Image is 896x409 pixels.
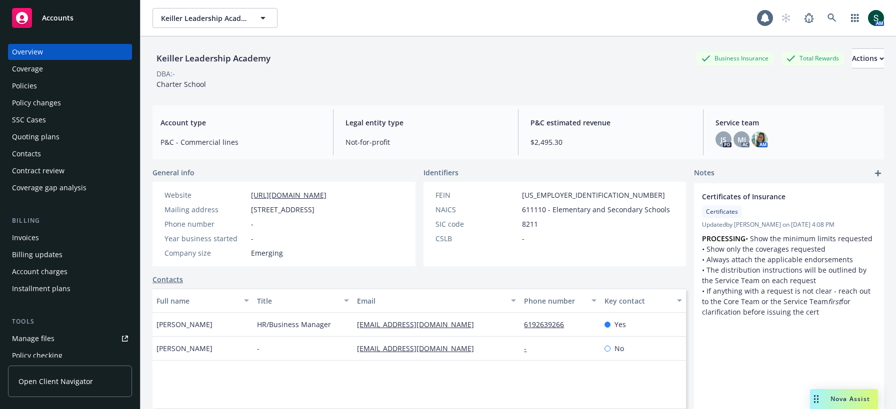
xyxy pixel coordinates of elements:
[702,220,876,229] span: Updated by [PERSON_NAME] on [DATE] 4:08 PM
[12,247,62,263] div: Billing updates
[852,49,884,68] div: Actions
[164,233,247,244] div: Year business started
[12,230,39,246] div: Invoices
[751,131,767,147] img: photo
[160,137,321,147] span: P&C - Commercial lines
[435,219,518,229] div: SIC code
[152,8,277,28] button: Keiller Leadership Academy
[720,134,726,145] span: JS
[8,264,132,280] a: Account charges
[156,296,238,306] div: Full name
[8,281,132,297] a: Installment plans
[12,78,37,94] div: Policies
[251,190,326,200] a: [URL][DOMAIN_NAME]
[12,129,59,145] div: Quoting plans
[8,348,132,364] a: Policy checking
[156,319,212,330] span: [PERSON_NAME]
[251,219,253,229] span: -
[161,13,247,23] span: Keiller Leadership Academy
[830,395,870,403] span: Nova Assist
[12,112,46,128] div: SSC Cases
[522,219,538,229] span: 8211
[152,167,194,178] span: General info
[12,146,41,162] div: Contacts
[604,296,671,306] div: Key contact
[253,289,353,313] button: Title
[520,289,600,313] button: Phone number
[702,234,745,243] strong: PROCESSING
[152,274,183,285] a: Contacts
[522,190,665,200] span: [US_EMPLOYER_IDENTIFICATION_NUMBER]
[852,48,884,68] button: Actions
[8,129,132,145] a: Quoting plans
[8,112,132,128] a: SSC Cases
[353,289,520,313] button: Email
[810,389,878,409] button: Nova Assist
[776,8,796,28] a: Start snowing
[600,289,686,313] button: Key contact
[12,348,62,364] div: Policy checking
[251,204,314,215] span: [STREET_ADDRESS]
[12,281,70,297] div: Installment plans
[8,180,132,196] a: Coverage gap analysis
[164,190,247,200] div: Website
[156,343,212,354] span: [PERSON_NAME]
[435,190,518,200] div: FEIN
[257,319,331,330] span: HR/Business Manager
[12,61,43,77] div: Coverage
[715,117,876,128] span: Service team
[164,248,247,258] div: Company size
[706,207,738,216] span: Certificates
[694,167,714,179] span: Notes
[8,230,132,246] a: Invoices
[694,183,884,325] div: Certificates of InsuranceCertificatesUpdatedby [PERSON_NAME] on [DATE] 4:08 PMPROCESSING• Show th...
[822,8,842,28] a: Search
[737,134,746,145] span: MJ
[8,317,132,327] div: Tools
[8,163,132,179] a: Contract review
[160,117,321,128] span: Account type
[828,297,841,306] em: first
[696,52,773,64] div: Business Insurance
[152,289,253,313] button: Full name
[164,219,247,229] div: Phone number
[845,8,865,28] a: Switch app
[257,343,259,354] span: -
[8,247,132,263] a: Billing updates
[8,146,132,162] a: Contacts
[12,95,61,111] div: Policy changes
[251,233,253,244] span: -
[530,117,691,128] span: P&C estimated revenue
[357,344,482,353] a: [EMAIL_ADDRESS][DOMAIN_NAME]
[257,296,338,306] div: Title
[530,137,691,147] span: $2,495.30
[357,296,505,306] div: Email
[868,10,884,26] img: photo
[8,331,132,347] a: Manage files
[8,78,132,94] a: Policies
[357,320,482,329] a: [EMAIL_ADDRESS][DOMAIN_NAME]
[8,95,132,111] a: Policy changes
[435,204,518,215] div: NAICS
[42,14,73,22] span: Accounts
[810,389,822,409] div: Drag to move
[156,79,206,89] span: Charter School
[156,68,175,79] div: DBA: -
[12,44,43,60] div: Overview
[435,233,518,244] div: CSLB
[8,61,132,77] a: Coverage
[12,331,54,347] div: Manage files
[12,163,64,179] div: Contract review
[522,233,524,244] span: -
[8,44,132,60] a: Overview
[12,264,67,280] div: Account charges
[524,344,534,353] a: -
[524,320,572,329] a: 6192639266
[524,296,585,306] div: Phone number
[345,117,506,128] span: Legal entity type
[18,376,93,387] span: Open Client Navigator
[702,191,850,202] span: Certificates of Insurance
[12,180,86,196] div: Coverage gap analysis
[423,167,458,178] span: Identifiers
[522,204,670,215] span: 611110 - Elementary and Secondary Schools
